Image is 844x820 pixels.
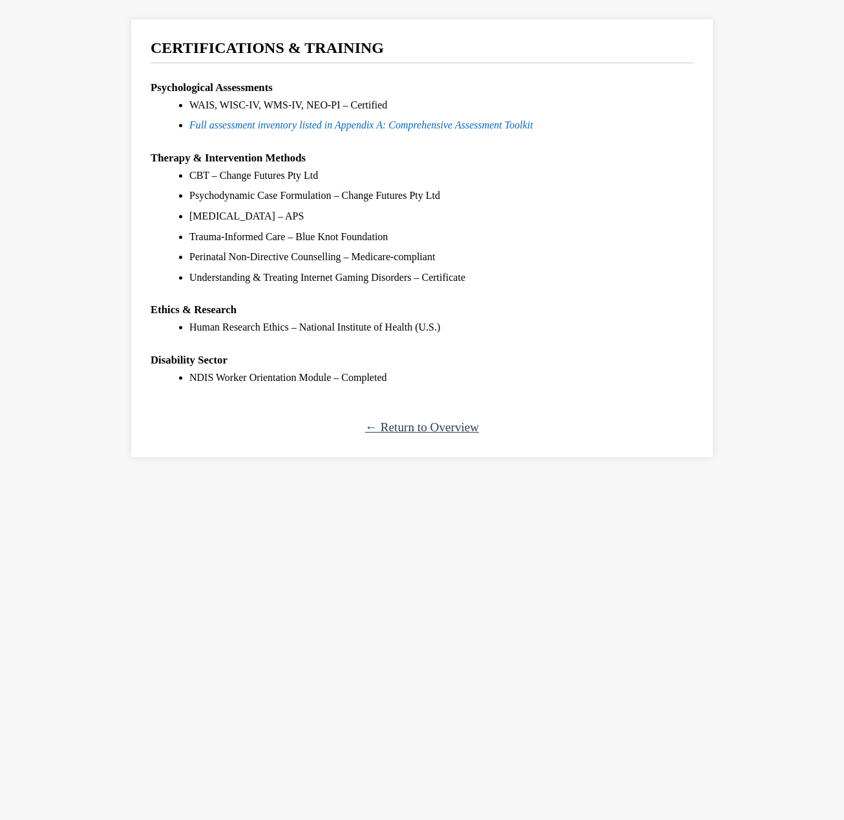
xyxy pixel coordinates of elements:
li: [MEDICAL_DATA] – APS [189,208,693,225]
div: Disability Sector [151,352,693,369]
li: Psychodynamic Case Formulation – Change Futures Pty Ltd [189,187,693,204]
li: Understanding & Treating Internet Gaming Disorders – Certificate [189,269,693,286]
a: ← Return to Overview [365,420,479,434]
div: Therapy & Intervention Methods [151,150,693,167]
a: Full assessment inventory listed in Appendix A: Comprehensive Assessment Toolkit [189,119,533,130]
h2: CERTIFICATIONS & TRAINING [151,39,693,63]
li: WAIS, WISC-IV, WMS-IV, NEO-PI – Certified [189,97,693,114]
div: Ethics & Research [151,302,693,319]
li: CBT – Change Futures Pty Ltd [189,167,693,184]
li: Trauma-Informed Care – Blue Knot Foundation [189,229,693,245]
li: Perinatal Non-Directive Counselling – Medicare-compliant [189,249,693,265]
li: Human Research Ethics – National Institute of Health (U.S.) [189,319,693,336]
li: NDIS Worker Orientation Module – Completed [189,369,693,386]
div: Psychological Assessments [151,79,693,97]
